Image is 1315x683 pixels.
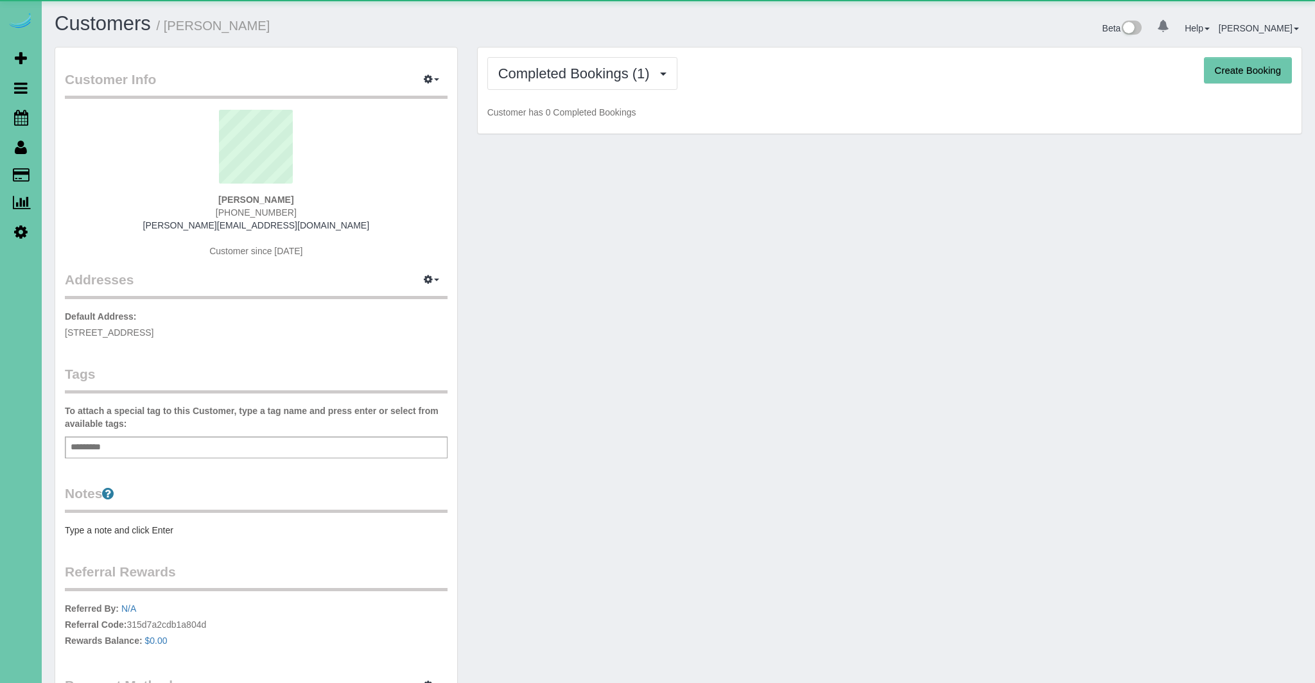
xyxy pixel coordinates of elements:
[65,602,119,615] label: Referred By:
[121,603,136,614] a: N/A
[1219,23,1299,33] a: [PERSON_NAME]
[1185,23,1210,33] a: Help
[8,13,33,31] img: Automaid Logo
[218,195,293,205] strong: [PERSON_NAME]
[487,106,1292,119] p: Customer has 0 Completed Bookings
[65,404,448,430] label: To attach a special tag to this Customer, type a tag name and press enter or select from availabl...
[498,65,656,82] span: Completed Bookings (1)
[1102,23,1142,33] a: Beta
[209,246,302,256] span: Customer since [DATE]
[65,562,448,591] legend: Referral Rewards
[65,634,143,647] label: Rewards Balance:
[65,310,137,323] label: Default Address:
[487,57,677,90] button: Completed Bookings (1)
[1120,21,1142,37] img: New interface
[65,365,448,393] legend: Tags
[65,484,448,513] legend: Notes
[1204,57,1292,84] button: Create Booking
[65,618,126,631] label: Referral Code:
[145,635,168,646] a: $0.00
[216,207,297,218] span: [PHONE_NUMBER]
[143,220,369,230] a: [PERSON_NAME][EMAIL_ADDRESS][DOMAIN_NAME]
[157,19,270,33] small: / [PERSON_NAME]
[65,327,153,338] span: [STREET_ADDRESS]
[55,12,151,35] a: Customers
[65,70,448,99] legend: Customer Info
[65,524,448,537] pre: Type a note and click Enter
[65,602,448,650] p: 315d7a2cdb1a804d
